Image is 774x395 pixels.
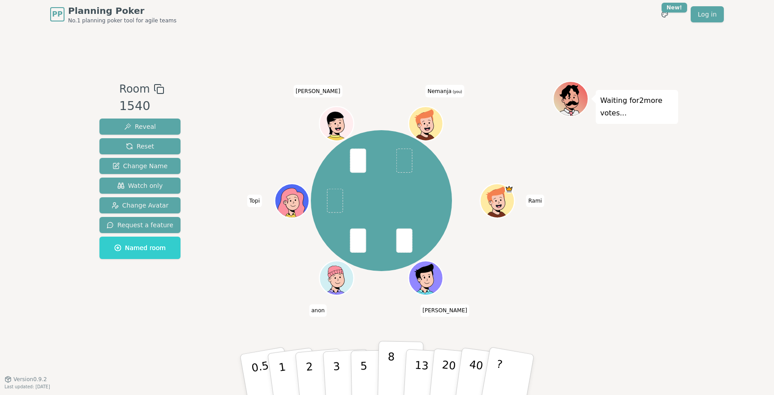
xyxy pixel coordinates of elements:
button: Reveal [99,119,181,135]
button: Change Avatar [99,197,181,213]
span: Reset [126,142,154,151]
p: Waiting for 2 more votes... [600,94,674,119]
span: (you) [451,89,462,93]
a: PPPlanning PokerNo.1 planning poker tool for agile teams [50,4,176,24]
button: Reset [99,138,181,154]
button: Named room [99,237,181,259]
span: Click to change your name [526,195,544,207]
button: Change Name [99,158,181,174]
span: Request a feature [107,221,173,229]
span: Version 0.9.2 [13,376,47,383]
span: Change Avatar [112,201,169,210]
span: Last updated: [DATE] [4,384,50,389]
span: Click to change your name [247,195,262,207]
span: Rami is the host [505,185,513,193]
button: Click to change your avatar [410,107,442,140]
span: Room [119,81,150,97]
span: Click to change your name [309,304,327,317]
div: 1540 [119,97,164,115]
span: Reveal [124,122,156,131]
span: Watch only [117,181,163,190]
span: Click to change your name [293,85,343,97]
button: New! [657,6,673,22]
span: Planning Poker [68,4,176,17]
span: Named room [114,243,166,252]
span: No.1 planning poker tool for agile teams [68,17,176,24]
button: Watch only [99,178,181,194]
button: Request a feature [99,217,181,233]
span: Click to change your name [420,304,469,317]
span: Change Name [112,161,168,170]
a: Log in [691,6,724,22]
span: PP [52,9,62,20]
button: Version0.9.2 [4,376,47,383]
span: Click to change your name [425,85,464,97]
div: New! [662,3,687,13]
